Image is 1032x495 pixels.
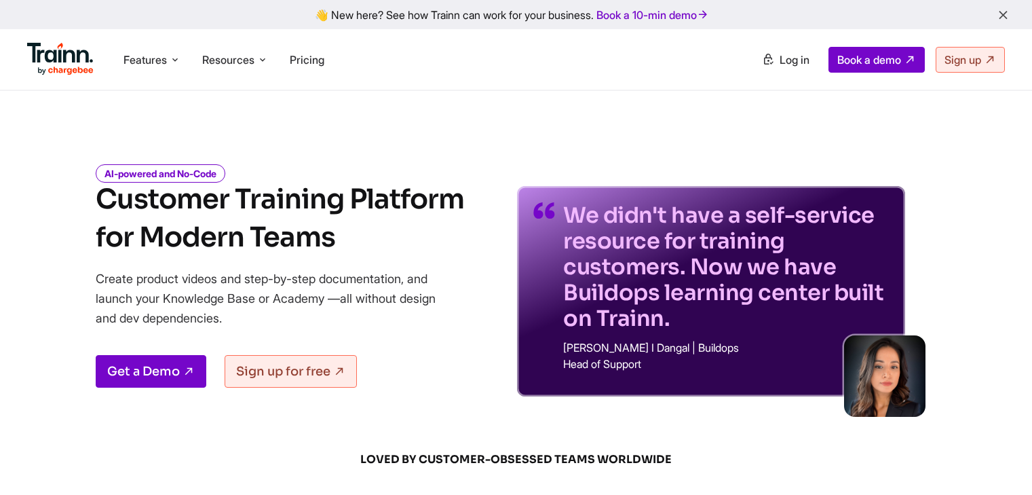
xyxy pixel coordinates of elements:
a: Log in [754,48,818,72]
a: Get a Demo [96,355,206,388]
span: LOVED BY CUSTOMER-OBSESSED TEAMS WORLDWIDE [191,452,842,467]
p: We didn't have a self-service resource for training customers. Now we have Buildops learning cent... [563,202,889,331]
a: Sign up for free [225,355,357,388]
span: Resources [202,52,254,67]
a: Book a 10-min demo [594,5,712,24]
img: sabina-buildops.d2e8138.png [844,335,925,417]
img: Trainn Logo [27,43,94,75]
a: Pricing [290,53,324,67]
div: 👋 New here? See how Trainn can work for your business. [8,8,1024,21]
a: Sign up [936,47,1005,73]
p: Head of Support [563,359,889,369]
span: Sign up [944,53,981,67]
span: Log in [780,53,809,67]
span: Book a demo [837,53,901,67]
i: AI-powered and No-Code [96,164,225,183]
p: Create product videos and step-by-step documentation, and launch your Knowledge Base or Academy —... [96,269,455,328]
img: quotes-purple.41a7099.svg [533,202,555,219]
h1: Customer Training Platform for Modern Teams [96,181,464,257]
span: Features [123,52,167,67]
p: [PERSON_NAME] I Dangal | Buildops [563,342,889,353]
a: Book a demo [828,47,925,73]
